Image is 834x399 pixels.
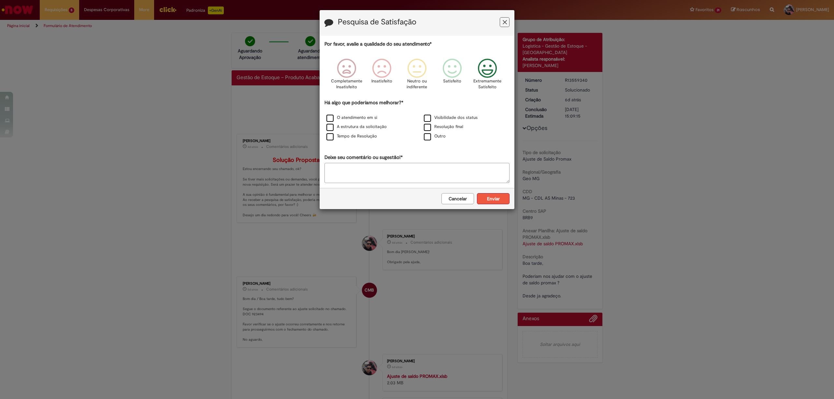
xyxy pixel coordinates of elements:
[424,124,463,130] label: Resolução final
[400,54,434,98] div: Neutro ou indiferente
[441,193,474,204] button: Cancelar
[324,154,403,161] label: Deixe seu comentário ou sugestão!*
[424,133,446,139] label: Outro
[324,41,432,48] label: Por favor, avalie a qualidade do seu atendimento*
[326,133,377,139] label: Tempo de Resolução
[324,99,510,141] div: Há algo que poderíamos melhorar?*
[471,54,504,98] div: Extremamente Satisfeito
[338,18,416,26] label: Pesquisa de Satisfação
[326,124,387,130] label: A estrutura da solicitação
[331,78,362,90] p: Completamente Insatisfeito
[436,54,469,98] div: Satisfeito
[443,78,461,84] p: Satisfeito
[330,54,363,98] div: Completamente Insatisfeito
[473,78,501,90] p: Extremamente Satisfeito
[371,78,392,84] p: Insatisfeito
[477,193,510,204] button: Enviar
[405,78,429,90] p: Neutro ou indiferente
[326,115,377,121] label: O atendimento em si
[424,115,478,121] label: Visibilidade dos status
[365,54,398,98] div: Insatisfeito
